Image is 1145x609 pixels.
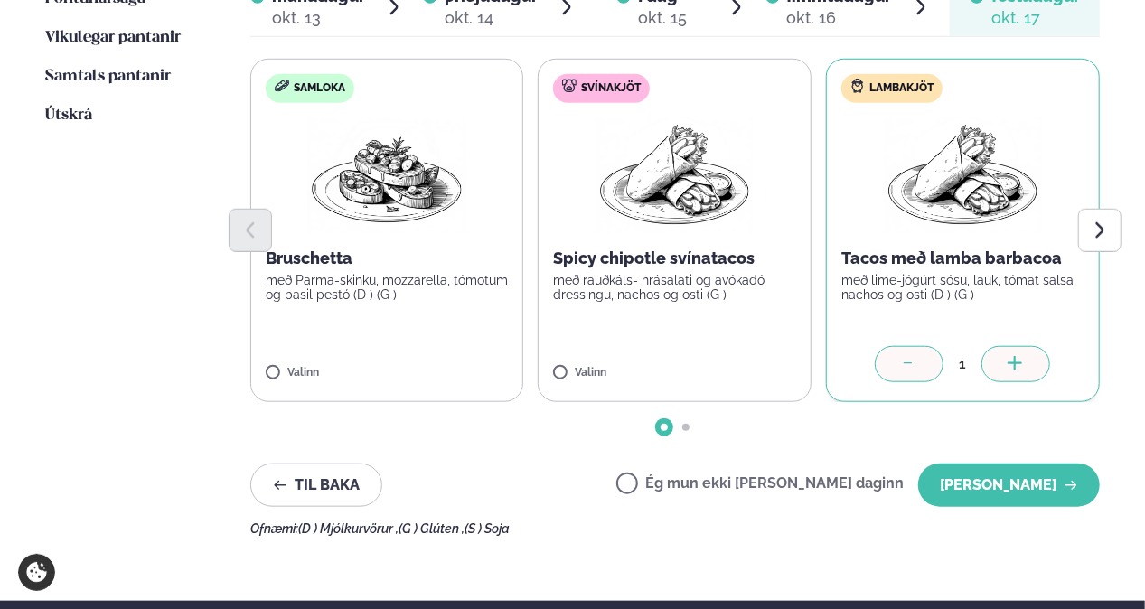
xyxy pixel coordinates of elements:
[307,117,466,233] img: Bruschetta.png
[553,273,796,302] p: með rauðkáls- hrásalati og avókadó dressingu, nachos og osti (G )
[272,7,365,29] div: okt. 13
[884,117,1043,233] img: Wraps.png
[45,30,181,45] span: Vikulegar pantanir
[1078,209,1122,252] button: Next slide
[294,81,345,96] span: Samloka
[250,521,1101,536] div: Ofnæmi:
[45,105,92,126] a: Útskrá
[596,117,755,233] img: Wraps.png
[682,424,690,431] span: Go to slide 2
[787,7,892,29] div: okt. 16
[18,554,55,591] a: Cookie settings
[399,521,465,536] span: (G ) Glúten ,
[841,273,1084,302] p: með lime-jógúrt sósu, lauk, tómat salsa, nachos og osti (D ) (G )
[445,7,538,29] div: okt. 14
[266,248,509,269] p: Bruschetta
[266,273,509,302] p: með Parma-skinku, mozzarella, tómötum og basil pestó (D ) (G )
[943,353,981,374] div: 1
[250,464,382,507] button: Til baka
[850,79,865,93] img: Lamb.svg
[45,66,171,88] a: Samtals pantanir
[581,81,641,96] span: Svínakjöt
[991,7,1080,29] div: okt. 17
[45,69,171,84] span: Samtals pantanir
[638,7,687,29] div: okt. 15
[841,248,1084,269] p: Tacos með lamba barbacoa
[465,521,510,536] span: (S ) Soja
[45,27,181,49] a: Vikulegar pantanir
[298,521,399,536] span: (D ) Mjólkurvörur ,
[553,248,796,269] p: Spicy chipotle svínatacos
[45,108,92,123] span: Útskrá
[229,209,272,252] button: Previous slide
[562,79,577,93] img: pork.svg
[918,464,1100,507] button: [PERSON_NAME]
[275,80,289,92] img: sandwich-new-16px.svg
[869,81,934,96] span: Lambakjöt
[661,424,668,431] span: Go to slide 1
